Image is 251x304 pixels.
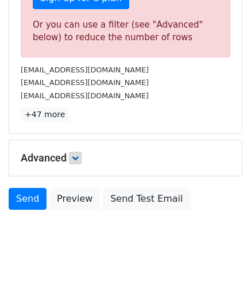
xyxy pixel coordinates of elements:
a: +47 more [21,107,69,122]
small: [EMAIL_ADDRESS][DOMAIN_NAME] [21,91,149,100]
h5: Advanced [21,152,230,164]
iframe: Chat Widget [194,249,251,304]
a: Send [9,188,47,210]
div: Or you can use a filter (see "Advanced" below) to reduce the number of rows [33,18,218,44]
a: Send Test Email [103,188,190,210]
small: [EMAIL_ADDRESS][DOMAIN_NAME] [21,78,149,87]
a: Preview [49,188,100,210]
small: [EMAIL_ADDRESS][DOMAIN_NAME] [21,66,149,74]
